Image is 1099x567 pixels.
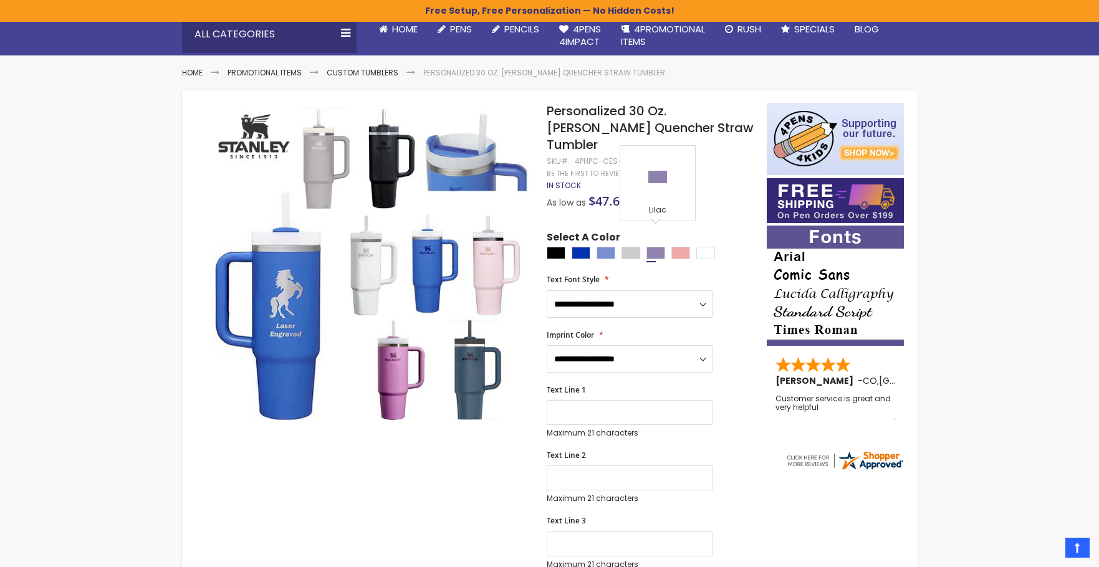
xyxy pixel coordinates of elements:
[547,180,581,191] span: In stock
[547,515,586,526] span: Text Line 3
[182,16,357,53] div: All Categories
[621,247,640,259] div: Grey Light
[450,22,472,36] span: Pens
[547,169,678,178] a: Be the first to review this product
[369,16,428,43] a: Home
[547,274,600,285] span: Text Font Style
[547,330,594,340] span: Imprint Color
[845,16,889,43] a: Blog
[855,22,879,36] span: Blog
[621,22,705,48] span: 4PROMOTIONAL ITEMS
[623,205,692,217] div: Lilac
[428,16,482,43] a: Pens
[504,22,539,36] span: Pencils
[547,196,586,209] span: As low as
[549,16,611,56] a: 4Pens4impact
[588,193,626,209] span: $47.69
[785,464,905,474] a: 4pens.com certificate URL
[572,247,590,259] div: Blue
[1065,538,1090,558] a: Top
[547,450,586,460] span: Text Line 2
[547,247,565,259] div: Black
[547,493,713,503] p: Maximum 21 characters
[547,102,754,153] span: Personalized 30 Oz. [PERSON_NAME] Quencher Straw Tumbler
[228,67,302,78] a: Promotional Items
[423,68,665,78] li: Personalized 30 Oz. [PERSON_NAME] Quencher Straw Tumbler
[715,16,771,43] a: Rush
[858,374,971,387] span: - ,
[559,22,601,48] span: 4Pens 4impact
[767,178,904,223] img: Free shipping on orders over $199
[879,374,971,387] span: [GEOGRAPHIC_DATA]
[671,247,690,259] div: Rose
[547,384,586,395] span: Text Line 1
[863,374,877,387] span: CO
[575,156,659,166] div: 4PHPC-CES-STNLY30Q
[775,374,858,387] span: [PERSON_NAME]
[597,247,615,259] div: Iris
[737,22,761,36] span: Rush
[775,394,896,421] div: Customer service is great and very helpful
[182,67,203,78] a: Home
[785,449,905,472] img: 4pens.com widget logo
[547,181,581,191] div: Availability
[696,247,715,259] div: White
[547,428,713,438] p: Maximum 21 characters
[646,247,665,259] div: Lilac
[767,226,904,346] img: font-personalization-examples
[794,22,835,36] span: Specials
[547,156,570,166] strong: SKU
[392,22,418,36] span: Home
[207,102,530,425] img: Personalized 30 Oz. Stanley Quencher Straw Tumbler
[611,16,715,56] a: 4PROMOTIONALITEMS
[767,103,904,175] img: 4pens 4 kids
[327,67,398,78] a: Custom Tumblers
[482,16,549,43] a: Pencils
[771,16,845,43] a: Specials
[547,231,620,247] span: Select A Color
